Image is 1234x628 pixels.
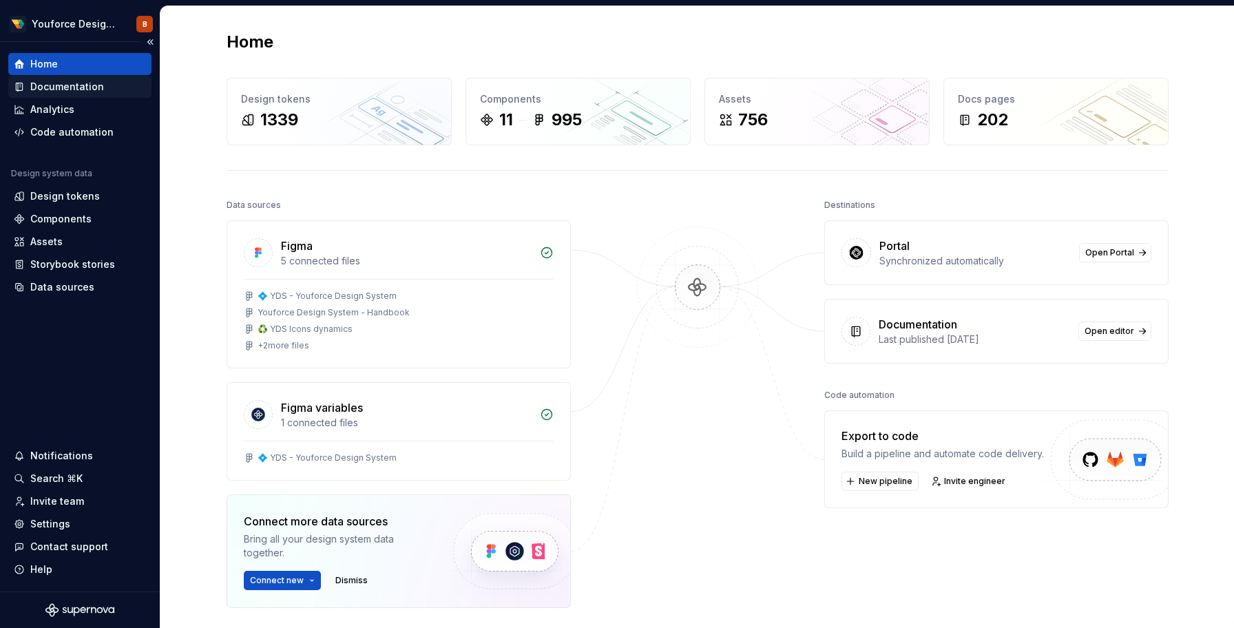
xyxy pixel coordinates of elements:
[8,536,151,558] button: Contact support
[30,57,58,71] div: Home
[841,447,1044,461] div: Build a pipeline and automate code delivery.
[8,185,151,207] a: Design tokens
[227,78,452,145] a: Design tokens1339
[8,513,151,535] a: Settings
[704,78,930,145] a: Assets756
[30,258,115,271] div: Storybook stories
[480,92,676,106] div: Components
[244,532,430,560] div: Bring all your design system data together.
[841,472,919,491] button: New pipeline
[8,276,151,298] a: Data sources
[329,571,374,590] button: Dismiss
[8,558,151,580] button: Help
[8,231,151,253] a: Assets
[30,449,93,463] div: Notifications
[8,98,151,121] a: Analytics
[281,238,313,254] div: Figma
[227,220,571,368] a: Figma5 connected files💠 YDS - Youforce Design SystemYouforce Design System - Handbook♻️ YDS Icons...
[227,382,571,481] a: Figma variables1 connected files💠 YDS - Youforce Design System
[30,189,100,203] div: Design tokens
[143,19,147,30] div: B
[943,78,1169,145] a: Docs pages202
[719,92,915,106] div: Assets
[879,316,957,333] div: Documentation
[824,196,875,215] div: Destinations
[281,416,532,430] div: 1 connected files
[258,291,397,302] div: 💠 YDS - Youforce Design System
[244,513,430,530] div: Connect more data sources
[30,540,108,554] div: Contact support
[30,280,94,294] div: Data sources
[10,16,26,32] img: d71a9d63-2575-47e9-9a41-397039c48d97.png
[30,103,74,116] div: Analytics
[45,603,114,617] svg: Supernova Logo
[552,109,582,131] div: 995
[32,17,120,31] div: Youforce Design System
[8,53,151,75] a: Home
[335,575,368,586] span: Dismiss
[260,109,298,131] div: 1339
[258,307,410,318] div: Youforce Design System - Handbook
[227,196,281,215] div: Data sources
[499,109,513,131] div: 11
[244,571,321,590] button: Connect new
[258,324,353,335] div: ♻️ YDS Icons dynamics
[30,494,84,508] div: Invite team
[1085,326,1134,337] span: Open editor
[250,575,304,586] span: Connect new
[281,254,532,268] div: 5 connected files
[8,468,151,490] button: Search ⌘K
[1079,243,1151,262] a: Open Portal
[8,490,151,512] a: Invite team
[30,80,104,94] div: Documentation
[841,428,1044,444] div: Export to code
[258,340,309,351] div: + 2 more files
[927,472,1012,491] a: Invite engineer
[879,254,1071,268] div: Synchronized automatically
[3,9,157,39] button: Youforce Design SystemB
[977,109,1008,131] div: 202
[30,472,83,485] div: Search ⌘K
[466,78,691,145] a: Components11995
[8,76,151,98] a: Documentation
[1085,247,1134,258] span: Open Portal
[11,168,92,179] div: Design system data
[140,32,160,52] button: Collapse sidebar
[8,208,151,230] a: Components
[824,386,895,405] div: Code automation
[879,238,910,254] div: Portal
[8,445,151,467] button: Notifications
[879,333,1070,346] div: Last published [DATE]
[8,121,151,143] a: Code automation
[30,125,114,139] div: Code automation
[30,517,70,531] div: Settings
[738,109,768,131] div: 756
[30,563,52,576] div: Help
[1078,322,1151,341] a: Open editor
[958,92,1154,106] div: Docs pages
[241,92,437,106] div: Design tokens
[30,235,63,249] div: Assets
[859,476,912,487] span: New pipeline
[8,253,151,275] a: Storybook stories
[281,399,363,416] div: Figma variables
[30,212,92,226] div: Components
[944,476,1005,487] span: Invite engineer
[258,452,397,463] div: 💠 YDS - Youforce Design System
[227,31,273,53] h2: Home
